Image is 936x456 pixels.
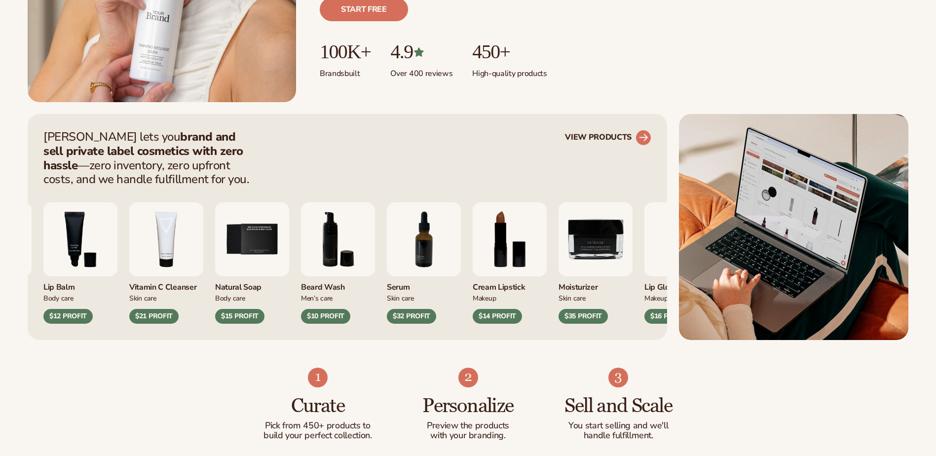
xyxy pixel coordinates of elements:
[559,276,633,293] div: Moisturizer
[559,293,633,303] div: Skin Care
[129,309,179,324] div: $21 PROFIT
[43,202,117,276] img: Smoothing lip balm.
[390,63,452,79] p: Over 400 reviews
[644,309,694,324] div: $16 PROFIT
[644,202,718,324] div: 1 / 9
[320,63,371,79] p: Brands built
[43,129,243,173] strong: brand and sell private label cosmetics with zero hassle
[262,421,374,441] p: Pick from 450+ products to build your perfect collection.
[387,202,461,276] img: Collagen and retinol serum.
[412,421,524,431] p: Preview the products
[559,309,608,324] div: $35 PROFIT
[129,202,203,324] div: 4 / 9
[301,276,375,293] div: Beard Wash
[644,293,718,303] div: Makeup
[215,293,289,303] div: Body Care
[43,202,117,324] div: 3 / 9
[472,41,547,63] p: 450+
[301,202,375,276] img: Foaming beard wash.
[412,431,524,441] p: with your branding.
[43,276,117,293] div: Lip Balm
[308,368,328,387] img: Shopify Image 7
[473,309,522,324] div: $14 PROFIT
[320,41,371,63] p: 100K+
[301,202,375,324] div: 6 / 9
[43,130,256,187] p: [PERSON_NAME] lets you —zero inventory, zero upfront costs, and we handle fulfillment for you.
[301,309,350,324] div: $10 PROFIT
[644,276,718,293] div: Lip Gloss
[129,202,203,276] img: Vitamin c cleanser.
[559,202,633,324] div: 9 / 9
[129,276,203,293] div: Vitamin C Cleanser
[215,309,264,324] div: $15 PROFIT
[412,395,524,417] h3: Personalize
[473,202,547,276] img: Luxury cream lipstick.
[458,368,478,387] img: Shopify Image 8
[563,421,674,431] p: You start selling and we'll
[387,293,461,303] div: Skin Care
[559,202,633,276] img: Moisturizer.
[215,276,289,293] div: Natural Soap
[679,114,908,340] img: Shopify Image 5
[563,431,674,441] p: handle fulfillment.
[473,276,547,293] div: Cream Lipstick
[43,309,93,324] div: $12 PROFIT
[563,395,674,417] h3: Sell and Scale
[215,202,289,276] img: Nature bar of soap.
[565,130,651,146] a: VIEW PRODUCTS
[129,293,203,303] div: Skin Care
[390,41,452,63] p: 4.9
[473,293,547,303] div: Makeup
[215,202,289,324] div: 5 / 9
[473,202,547,324] div: 8 / 9
[301,293,375,303] div: Men’s Care
[387,276,461,293] div: Serum
[644,202,718,276] img: Pink lip gloss.
[387,202,461,324] div: 7 / 9
[43,293,117,303] div: Body Care
[387,309,436,324] div: $32 PROFIT
[262,395,374,417] h3: Curate
[608,368,628,387] img: Shopify Image 9
[472,63,547,79] p: High-quality products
